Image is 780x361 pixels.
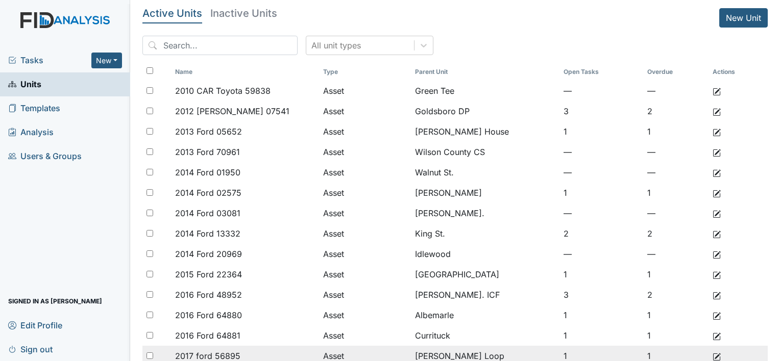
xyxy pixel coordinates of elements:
span: Analysis [8,124,54,140]
td: 1 [559,325,644,346]
span: 2013 Ford 05652 [175,125,242,138]
td: Asset [319,142,411,162]
td: Asset [319,305,411,325]
th: Toggle SortBy [171,63,319,81]
td: 1 [559,264,644,285]
td: — [643,203,709,223]
td: [PERSON_NAME] [411,183,559,203]
td: 1 [559,305,644,325]
td: — [559,142,644,162]
td: 3 [559,101,644,121]
span: 2013 Ford 70961 [175,146,240,158]
a: Tasks [8,54,91,66]
div: All unit types [311,39,361,51]
td: Asset [319,121,411,142]
td: — [643,244,709,264]
span: Templates [8,100,60,116]
span: 2014 Ford 20969 [175,248,242,260]
span: 2016 Ford 48952 [175,289,242,301]
span: 2015 Ford 22364 [175,268,242,280]
td: Asset [319,223,411,244]
span: 2012 [PERSON_NAME] 07541 [175,105,289,117]
td: Goldsboro DP [411,101,559,121]
td: Asset [319,244,411,264]
button: New [91,53,122,68]
h5: Inactive Units [210,8,277,18]
td: Asset [319,264,411,285]
td: [PERSON_NAME]. ICF [411,285,559,305]
td: Idlewood [411,244,559,264]
td: 2 [643,285,709,305]
td: [PERSON_NAME] House [411,121,559,142]
td: 1 [643,325,709,346]
td: Albemarle [411,305,559,325]
h5: Active Units [142,8,202,18]
td: 1 [643,121,709,142]
td: 2 [643,101,709,121]
span: Units [8,76,41,92]
span: 2016 Ford 64880 [175,309,242,321]
input: Search... [142,36,298,55]
td: Asset [319,325,411,346]
a: New Unit [719,8,768,28]
input: Toggle All Rows Selected [147,67,153,74]
td: 2 [643,223,709,244]
span: Signed in as [PERSON_NAME] [8,293,102,309]
span: Users & Groups [8,148,82,164]
span: 2014 Ford 02575 [175,187,241,199]
span: 2014 Ford 13332 [175,227,240,240]
td: [GEOGRAPHIC_DATA] [411,264,559,285]
td: Asset [319,203,411,223]
td: Asset [319,285,411,305]
td: 1 [643,305,709,325]
td: Asset [319,162,411,183]
td: King St. [411,223,559,244]
th: Toggle SortBy [559,63,644,81]
td: Asset [319,81,411,101]
td: Walnut St. [411,162,559,183]
td: 2 [559,223,644,244]
td: — [559,203,644,223]
td: — [643,81,709,101]
td: — [643,142,709,162]
span: Sign out [8,341,53,357]
span: 2016 Ford 64881 [175,329,240,342]
th: Toggle SortBy [319,63,411,81]
td: — [559,162,644,183]
th: Toggle SortBy [643,63,709,81]
span: 2014 Ford 01950 [175,166,240,178]
td: 1 [643,264,709,285]
th: Toggle SortBy [411,63,559,81]
td: — [559,244,644,264]
span: 2010 CAR Toyota 59838 [175,85,271,97]
td: Currituck [411,325,559,346]
td: 3 [559,285,644,305]
td: 1 [643,183,709,203]
td: Green Tee [411,81,559,101]
td: Asset [319,101,411,121]
td: — [643,162,709,183]
span: 2014 Ford 03081 [175,207,240,219]
td: [PERSON_NAME]. [411,203,559,223]
td: 1 [559,121,644,142]
td: 1 [559,183,644,203]
td: — [559,81,644,101]
td: Wilson County CS [411,142,559,162]
td: Asset [319,183,411,203]
span: Edit Profile [8,317,62,333]
th: Actions [709,63,760,81]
